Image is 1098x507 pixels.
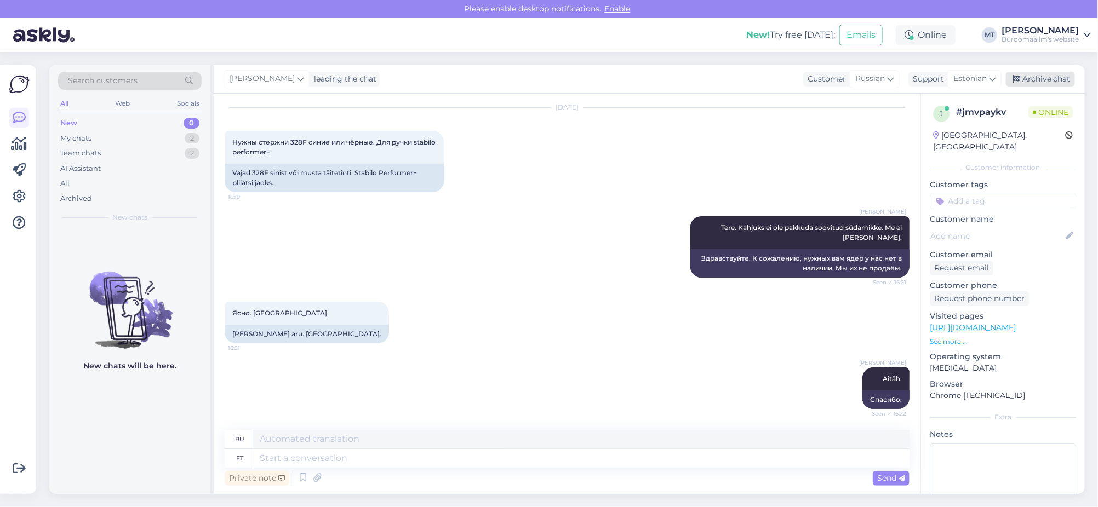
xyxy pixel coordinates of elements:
span: 16:21 [228,344,269,352]
div: MT [982,27,997,43]
div: Customer [803,73,846,85]
p: New chats will be here. [83,360,176,372]
div: # jmvpaykv [956,106,1028,119]
div: Extra [930,412,1076,422]
span: Tere. Kahjuks ei ole pakkuda soovitud südamikke. Me ei [PERSON_NAME]. [721,223,903,241]
div: 0 [184,118,199,129]
p: Notes [930,429,1076,440]
div: AI Assistant [60,163,101,174]
b: New! [746,30,770,40]
div: 2 [185,133,199,144]
button: Emails [839,25,883,45]
span: Send [877,473,905,483]
span: Russian [855,73,885,85]
div: Vajad 328F sinist või musta täitetinti. Stabilo Performer+ pliiatsi jaoks. [225,164,444,192]
div: Customer information [930,163,1076,172]
p: See more ... [930,337,1076,347]
div: Archive chat [1006,72,1075,87]
div: Спасибо. [862,390,910,409]
span: Aitäh. [883,375,902,383]
span: [PERSON_NAME] [859,208,906,216]
span: 16:19 [228,193,269,201]
span: j [940,110,943,118]
div: leading the chat [310,73,376,85]
div: Socials [175,96,202,111]
div: Online [896,25,956,45]
span: [PERSON_NAME] [859,359,906,367]
div: Try free [DATE]: [746,28,835,42]
div: et [236,449,243,468]
span: Estonian [953,73,987,85]
span: Search customers [68,75,138,87]
div: Здравствуйте. К сожалению, нужных вам ядер у нас нет в наличии. Мы их не продаём. [690,249,910,278]
div: 2 [185,148,199,159]
a: [PERSON_NAME]Büroomaailm's website [1002,26,1091,44]
div: All [58,96,71,111]
div: [PERSON_NAME] [1002,26,1079,35]
input: Add name [930,230,1063,242]
p: Customer tags [930,179,1076,191]
div: Private note [225,471,289,486]
p: Customer name [930,214,1076,225]
p: Chrome [TECHNICAL_ID] [930,390,1076,401]
div: Web [113,96,133,111]
div: Support [908,73,944,85]
div: Archived [60,193,92,204]
p: Browser [930,378,1076,390]
div: My chats [60,133,92,144]
span: Enable [602,4,634,14]
div: Request email [930,261,993,275]
div: Büroomaailm's website [1002,35,1079,44]
p: Customer email [930,249,1076,261]
span: Seen ✓ 16:21 [865,278,906,286]
span: Нужны стержни 328F синие или чёрные. Для ручки stabilo performer+ [232,138,437,156]
a: [URL][DOMAIN_NAME] [930,322,1016,332]
div: Request phone number [930,291,1029,306]
input: Add a tag [930,193,1076,209]
p: Visited pages [930,310,1076,322]
p: Customer phone [930,280,1076,291]
span: Online [1028,106,1073,118]
span: Ясно. [GEOGRAPHIC_DATA] [232,309,327,317]
span: Seen ✓ 16:22 [865,410,906,418]
p: [MEDICAL_DATA] [930,362,1076,374]
div: Team chats [60,148,101,159]
div: [DATE] [225,102,910,112]
p: Operating system [930,351,1076,362]
img: Askly Logo [9,74,30,95]
div: All [60,178,70,189]
div: ru [235,430,244,448]
div: [PERSON_NAME] aru. [GEOGRAPHIC_DATA]. [225,325,389,343]
span: New chats [112,212,147,222]
img: No chats [49,252,210,350]
span: [PERSON_NAME] [230,73,295,85]
div: New [60,118,77,129]
div: [GEOGRAPHIC_DATA], [GEOGRAPHIC_DATA] [933,130,1065,153]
